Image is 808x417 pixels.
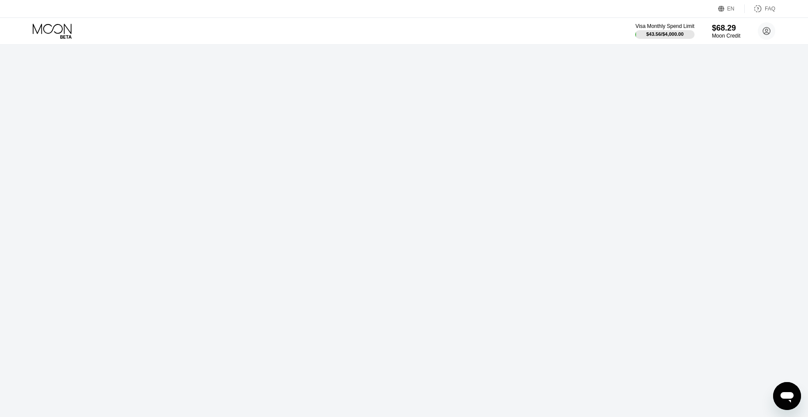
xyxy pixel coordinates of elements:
iframe: Кнопка запуска окна обмена сообщениями [773,382,801,410]
div: Visa Monthly Spend Limit [635,23,694,29]
div: $43.56 / $4,000.00 [646,31,684,37]
div: $68.29 [712,24,740,33]
div: Moon Credit [712,33,740,39]
div: EN [718,4,745,13]
div: FAQ [765,6,775,12]
div: FAQ [745,4,775,13]
div: EN [727,6,735,12]
div: Visa Monthly Spend Limit$43.56/$4,000.00 [635,23,694,39]
div: $68.29Moon Credit [712,24,740,39]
